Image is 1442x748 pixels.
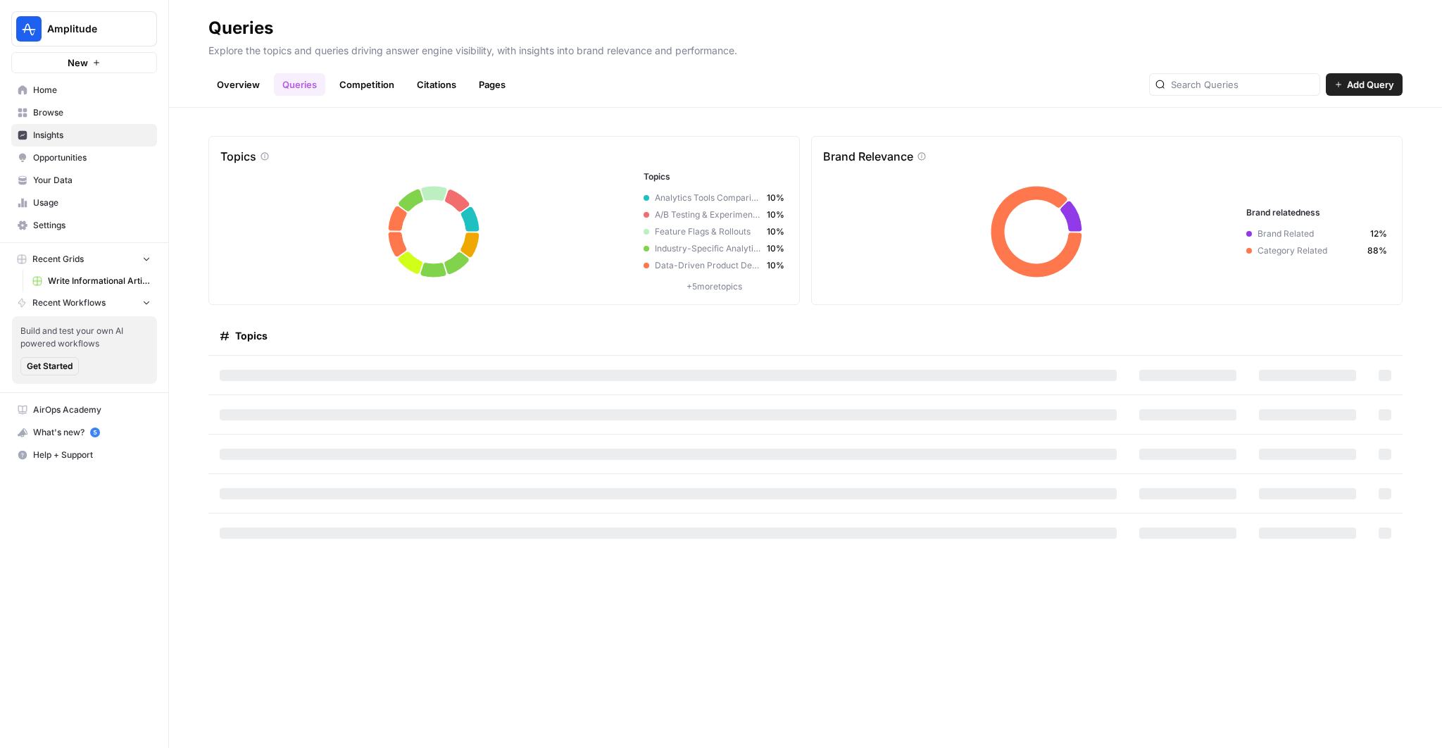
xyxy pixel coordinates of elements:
h3: Brand relatedness [1246,206,1387,219]
span: Topics [235,329,268,343]
span: Opportunities [33,151,151,164]
span: 10% [767,225,784,238]
a: Settings [11,214,157,237]
p: Brand Relevance [823,148,913,165]
span: Get Started [27,360,73,373]
button: Workspace: Amplitude [11,11,157,46]
span: 12% [1370,227,1387,240]
a: Write Informational Article [26,270,157,292]
a: Pages [470,73,514,96]
a: 5 [90,428,100,437]
a: Your Data [11,169,157,192]
p: Topics [220,148,256,165]
span: Feature Flags & Rollouts [655,225,761,238]
p: + 5 more topics [644,280,784,293]
span: Add Query [1347,77,1394,92]
span: 88% [1367,244,1387,257]
span: Build and test your own AI powered workflows [20,325,149,350]
a: Opportunities [11,147,157,169]
span: Recent Grids [32,253,84,266]
a: Competition [331,73,403,96]
span: New [68,56,88,70]
span: Data-Driven Product Development Strategy [655,259,761,272]
span: Brand Related [1258,227,1365,240]
a: Home [11,79,157,101]
span: Category Related [1258,244,1362,257]
span: Amplitude [47,22,132,36]
a: Browse [11,101,157,124]
span: Help + Support [33,449,151,461]
span: Industry-Specific Analytics Use Cases [655,242,761,255]
a: Queries [274,73,325,96]
button: What's new? 5 [11,421,157,444]
text: 5 [93,429,96,436]
button: Get Started [20,357,79,375]
span: Settings [33,219,151,232]
p: Explore the topics and queries driving answer engine visibility, with insights into brand relevan... [208,39,1403,58]
span: 10% [767,259,784,272]
div: What's new? [12,422,156,443]
button: New [11,52,157,73]
input: Search Queries [1171,77,1314,92]
button: Recent Workflows [11,292,157,313]
span: Analytics Tools Comparison [655,192,761,204]
a: Usage [11,192,157,214]
div: Queries [208,17,273,39]
button: Help + Support [11,444,157,466]
a: Insights [11,124,157,147]
span: Write Informational Article [48,275,151,287]
a: AirOps Academy [11,399,157,421]
span: Insights [33,129,151,142]
span: AirOps Academy [33,404,151,416]
span: Recent Workflows [32,297,106,309]
span: 10% [767,208,784,221]
h3: Topics [644,170,784,183]
a: Overview [208,73,268,96]
button: Add Query [1326,73,1403,96]
span: 10% [767,242,784,255]
img: Amplitude Logo [16,16,42,42]
span: Usage [33,197,151,209]
span: Home [33,84,151,96]
button: Recent Grids [11,249,157,270]
span: Your Data [33,174,151,187]
span: 10% [767,192,784,204]
a: Citations [408,73,465,96]
span: Browse [33,106,151,119]
span: A/B Testing & Experimentation [655,208,761,221]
